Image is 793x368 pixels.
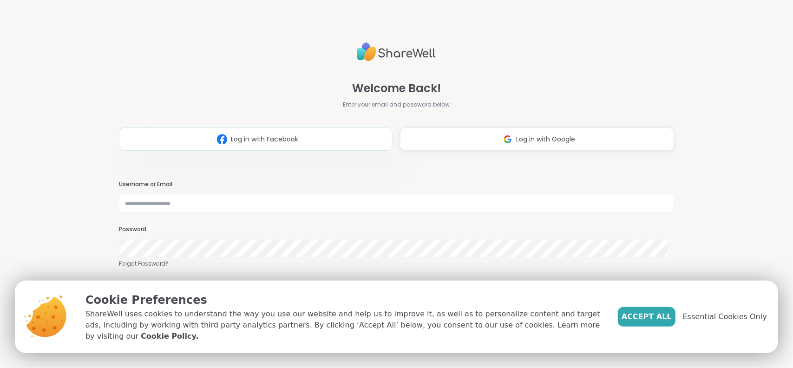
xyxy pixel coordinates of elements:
p: Cookie Preferences [85,292,603,308]
span: Enter your email and password below [343,100,450,109]
button: Accept All [618,307,675,327]
span: Accept All [622,311,672,322]
button: Log in with Facebook [119,127,393,151]
a: Forgot Password? [119,260,674,268]
span: Log in with Facebook [231,134,298,144]
img: ShareWell Logomark [213,131,231,148]
span: Welcome Back! [352,80,441,97]
h3: Password [119,226,674,234]
img: ShareWell Logo [357,39,436,65]
p: ShareWell uses cookies to understand the way you use our website and help us to improve it, as we... [85,308,603,342]
span: Log in with Google [517,134,576,144]
button: Log in with Google [400,127,674,151]
span: Essential Cookies Only [683,311,767,322]
img: ShareWell Logomark [499,131,517,148]
a: Cookie Policy. [141,331,198,342]
h3: Username or Email [119,181,674,188]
